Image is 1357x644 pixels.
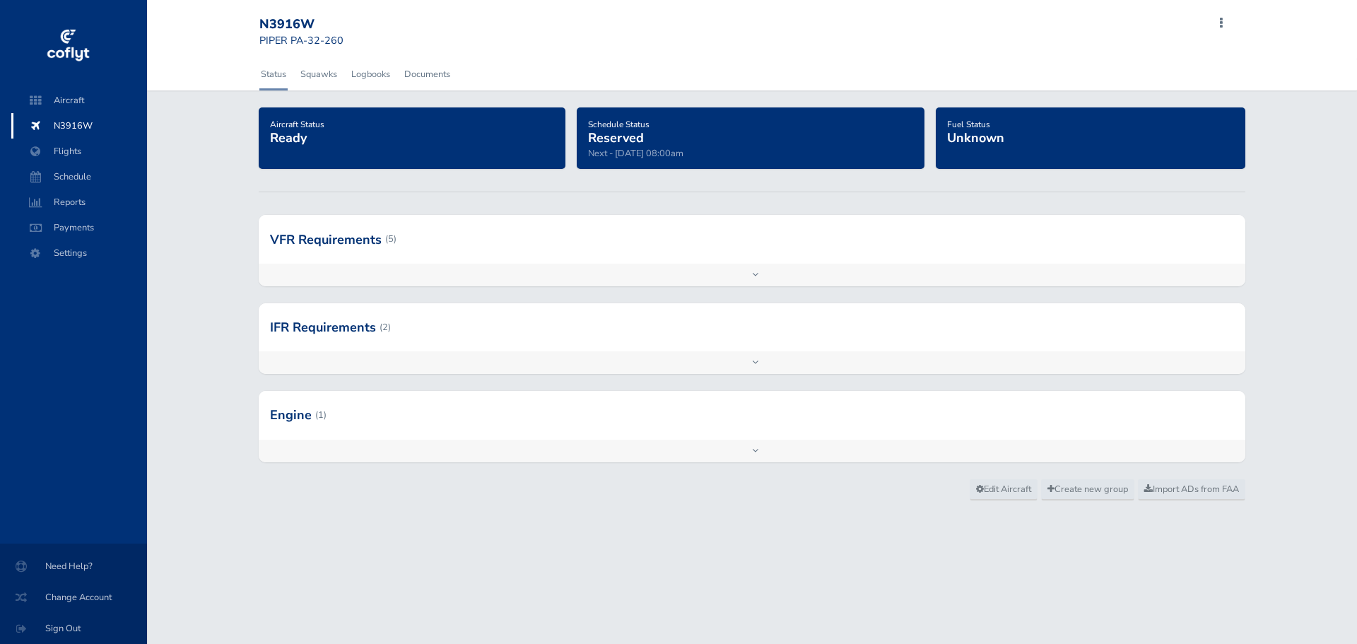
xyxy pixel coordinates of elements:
[259,17,361,33] div: N3916W
[588,115,650,147] a: Schedule StatusReserved
[25,88,133,113] span: Aircraft
[588,119,650,130] span: Schedule Status
[17,585,130,610] span: Change Account
[947,119,990,130] span: Fuel Status
[25,240,133,266] span: Settings
[1041,479,1134,500] a: Create new group
[270,119,324,130] span: Aircraft Status
[976,483,1031,496] span: Edit Aircraft
[588,147,683,160] span: Next - [DATE] 08:00am
[259,59,288,90] a: Status
[270,129,307,146] span: Ready
[25,113,133,139] span: N3916W
[970,479,1038,500] a: Edit Aircraft
[403,59,452,90] a: Documents
[25,189,133,215] span: Reports
[1047,483,1128,496] span: Create new group
[1144,483,1239,496] span: Import ADs from FAA
[25,164,133,189] span: Schedule
[947,129,1004,146] span: Unknown
[17,616,130,641] span: Sign Out
[17,554,130,579] span: Need Help?
[1138,479,1245,500] a: Import ADs from FAA
[350,59,392,90] a: Logbooks
[259,33,343,47] small: PIPER PA-32-260
[25,215,133,240] span: Payments
[299,59,339,90] a: Squawks
[45,25,91,67] img: coflyt logo
[588,129,644,146] span: Reserved
[25,139,133,164] span: Flights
